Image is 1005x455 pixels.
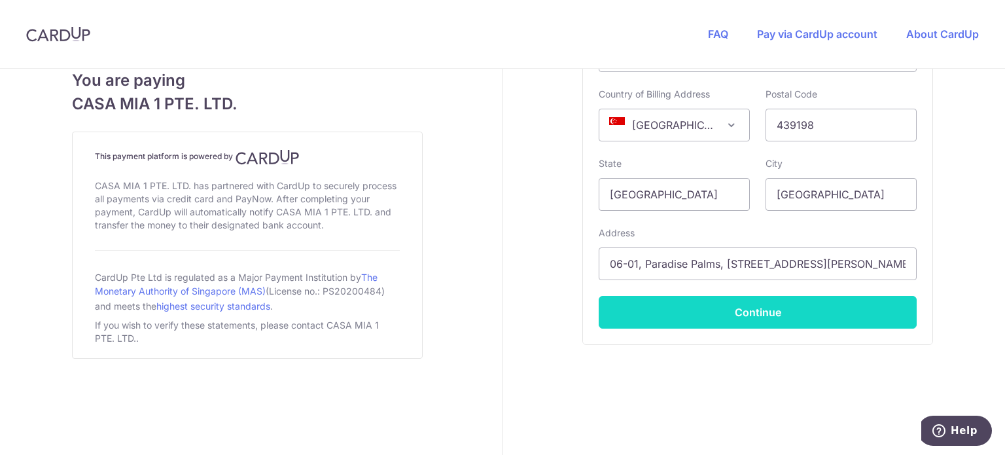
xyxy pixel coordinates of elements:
span: You are paying [72,69,423,92]
a: FAQ [708,27,728,41]
span: Singapore [599,109,749,141]
a: Pay via CardUp account [757,27,877,41]
span: Singapore [599,109,750,141]
a: About CardUp [906,27,979,41]
label: State [599,157,622,170]
label: Postal Code [766,88,817,101]
img: CardUp [26,26,90,42]
label: City [766,157,783,170]
input: Example 123456 [766,109,917,141]
a: highest security standards [156,300,270,312]
iframe: Opens a widget where you can find more information [921,416,992,448]
div: CASA MIA 1 PTE. LTD. has partnered with CardUp to securely process all payments via credit card a... [95,177,400,234]
button: Continue [599,296,917,329]
img: CardUp [236,149,300,165]
h4: This payment platform is powered by [95,149,400,165]
span: CASA MIA 1 PTE. LTD. [72,92,423,116]
label: Address [599,227,635,240]
label: Country of Billing Address [599,88,710,101]
div: CardUp Pte Ltd is regulated as a Major Payment Institution by (License no.: PS20200484) and meets... [95,266,400,316]
div: If you wish to verify these statements, please contact CASA MIA 1 PTE. LTD.. [95,316,400,348]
